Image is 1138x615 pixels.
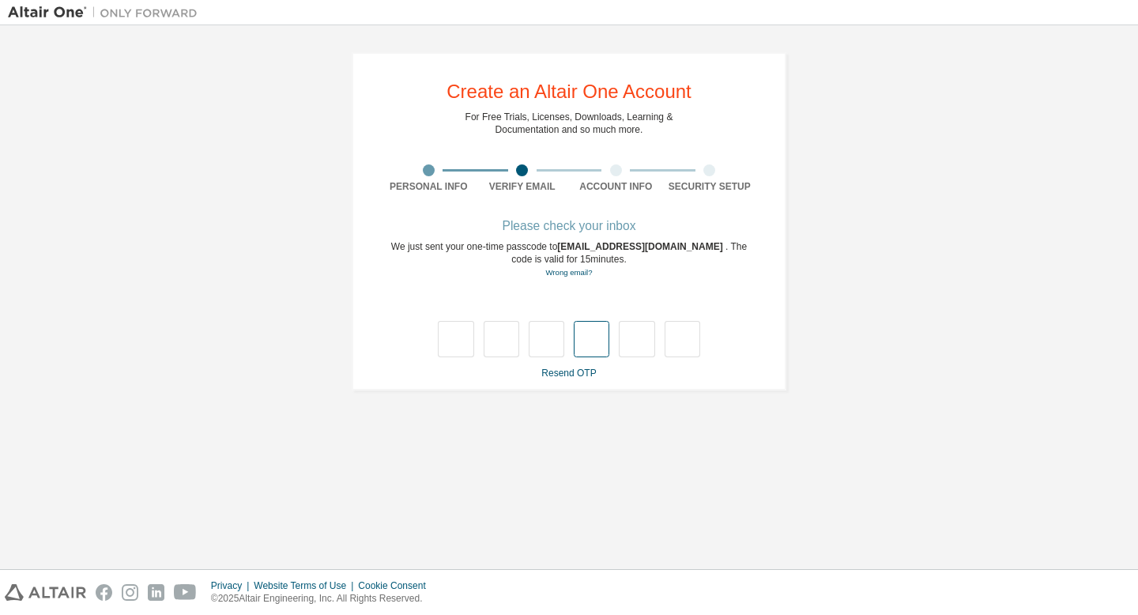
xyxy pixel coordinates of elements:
a: Resend OTP [541,368,596,379]
span: [EMAIL_ADDRESS][DOMAIN_NAME] [557,241,725,252]
div: Privacy [211,579,254,592]
img: youtube.svg [174,584,197,601]
img: facebook.svg [96,584,112,601]
img: Altair One [8,5,205,21]
div: Please check your inbox [382,221,756,231]
p: © 2025 Altair Engineering, Inc. All Rights Reserved. [211,592,435,606]
div: Verify Email [476,180,570,193]
a: Go back to the registration form [545,268,592,277]
div: Personal Info [382,180,476,193]
div: For Free Trials, Licenses, Downloads, Learning & Documentation and so much more. [465,111,673,136]
div: We just sent your one-time passcode to . The code is valid for 15 minutes. [382,240,756,279]
div: Security Setup [663,180,757,193]
div: Cookie Consent [358,579,435,592]
img: altair_logo.svg [5,584,86,601]
img: linkedin.svg [148,584,164,601]
div: Website Terms of Use [254,579,358,592]
div: Account Info [569,180,663,193]
div: Create an Altair One Account [447,82,691,101]
img: instagram.svg [122,584,138,601]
